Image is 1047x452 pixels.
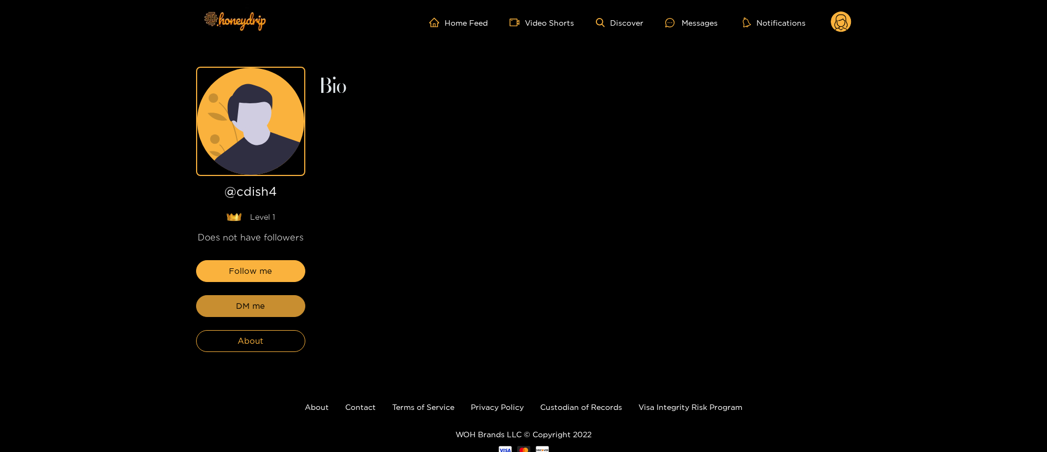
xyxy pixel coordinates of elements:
a: Contact [345,403,376,411]
div: Does not have followers [196,231,305,244]
span: home [429,17,445,27]
button: Follow me [196,260,305,282]
a: About [305,403,329,411]
span: video-camera [510,17,525,27]
img: lavel grade [226,213,242,221]
span: DM me [236,300,265,313]
span: About [238,334,263,348]
button: About [196,330,305,352]
a: Video Shorts [510,17,574,27]
a: Terms of Service [392,403,454,411]
span: Level 1 [250,212,275,222]
button: DM me [196,295,305,317]
h1: @ cdish4 [196,185,305,203]
span: Follow me [229,265,272,278]
a: Visa Integrity Risk Program [638,403,742,411]
a: Privacy Policy [471,403,524,411]
a: Discover [596,18,643,27]
h2: Bio [318,78,851,96]
a: Custodian of Records [540,403,622,411]
a: Home Feed [429,17,488,27]
button: Notifications [740,17,809,28]
div: Messages [665,16,718,29]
